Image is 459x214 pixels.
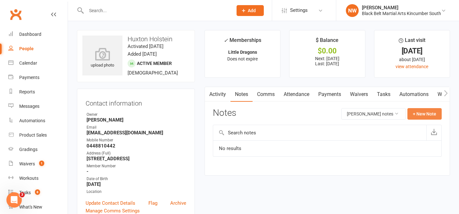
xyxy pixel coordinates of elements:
[399,36,425,48] div: Last visit
[213,140,441,156] td: No results
[224,37,228,44] i: ✓
[170,199,186,207] a: Archive
[87,124,186,131] div: Email
[19,132,47,138] div: Product Sales
[19,32,41,37] div: Dashboard
[86,199,135,207] a: Update Contact Details
[82,36,189,43] h3: Huxton Holstein
[87,181,186,187] strong: [DATE]
[316,36,338,48] div: $ Balance
[8,56,68,70] a: Calendar
[213,125,426,140] input: Search notes
[19,204,42,210] div: What's New
[128,51,157,57] time: Added [DATE]
[237,5,264,16] button: Add
[6,192,22,208] iframe: Intercom live chat
[19,60,37,66] div: Calendar
[346,87,372,102] a: Waivers
[84,6,228,15] input: Search...
[8,186,68,200] a: Tasks 8
[20,192,25,197] span: 3
[279,87,314,102] a: Attendance
[407,108,442,120] button: + New Note
[87,117,186,123] strong: [PERSON_NAME]
[86,97,186,107] h3: Contact information
[230,87,253,102] a: Notes
[8,70,68,85] a: Payments
[87,143,186,149] strong: 0448810442
[396,64,428,69] a: view attendance
[380,56,444,63] div: about [DATE]
[19,118,45,123] div: Automations
[395,87,433,102] a: Automations
[19,104,39,109] div: Messages
[87,130,186,136] strong: [EMAIL_ADDRESS][DOMAIN_NAME]
[295,48,359,54] div: $0.00
[372,87,395,102] a: Tasks
[228,50,257,55] strong: Little Dragons
[8,27,68,42] a: Dashboard
[87,137,186,143] div: Mobile Number
[8,128,68,142] a: Product Sales
[341,108,406,120] button: [PERSON_NAME] notes
[213,108,236,120] h3: Notes
[128,70,178,76] span: [DEMOGRAPHIC_DATA]
[87,169,186,174] strong: -
[128,44,163,49] time: Activated [DATE]
[87,189,186,195] div: Location
[87,163,186,169] div: Member Number
[290,3,308,18] span: Settings
[362,5,441,11] div: [PERSON_NAME]
[35,189,40,195] span: 8
[19,46,34,51] div: People
[148,199,157,207] a: Flag
[8,99,68,114] a: Messages
[346,4,359,17] div: NW
[362,11,441,16] div: Black Belt Martial Arts Kincumber South
[8,6,24,22] a: Clubworx
[205,87,230,102] a: Activity
[295,56,359,66] p: Next: [DATE] Last: [DATE]
[39,161,44,166] span: 1
[19,190,31,195] div: Tasks
[248,8,256,13] span: Add
[224,36,261,48] div: Memberships
[19,176,38,181] div: Workouts
[87,150,186,156] div: Address (Full)
[314,87,346,102] a: Payments
[8,157,68,171] a: Waivers 1
[253,87,279,102] a: Comms
[137,61,172,66] span: Active member
[87,112,186,118] div: Owner
[8,42,68,56] a: People
[19,75,39,80] div: Payments
[87,156,186,162] strong: [STREET_ADDRESS]
[8,171,68,186] a: Workouts
[87,176,186,182] div: Date of Birth
[227,56,258,61] span: Does not expire
[380,48,444,54] div: [DATE]
[8,85,68,99] a: Reports
[19,147,38,152] div: Gradings
[19,161,35,166] div: Waivers
[82,48,122,69] div: upload photo
[19,89,35,94] div: Reports
[8,142,68,157] a: Gradings
[8,114,68,128] a: Automations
